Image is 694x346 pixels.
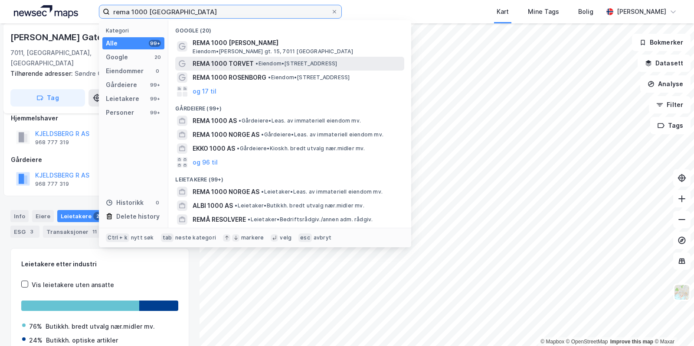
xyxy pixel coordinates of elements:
div: velg [280,234,291,241]
button: Datasett [638,55,691,72]
div: 7011, [GEOGRAPHIC_DATA], [GEOGRAPHIC_DATA] [10,48,120,68]
span: REMA 1000 [PERSON_NAME] [193,38,401,48]
iframe: Chat Widget [651,304,694,346]
span: REMA 1000 TORVET [193,58,254,69]
div: 11 [90,227,99,236]
div: Ctrl + k [106,233,129,242]
span: • [239,117,241,124]
button: Bokmerker [632,34,691,51]
a: Improve this map [610,339,653,345]
div: Historikk [106,197,144,208]
div: 2 [93,212,102,220]
div: 99+ [149,109,161,116]
span: • [237,145,239,152]
div: 968 777 319 [35,139,69,146]
div: Kart [497,6,509,17]
div: Leietakere [106,94,139,104]
div: Eiere [32,210,54,222]
div: nytt søk [131,234,154,241]
button: og 96 til [193,157,218,168]
span: • [261,131,264,138]
div: Butikkh. optiske artikler [46,335,118,346]
span: • [235,202,237,209]
div: Leietakere etter industri [21,259,178,269]
div: 76% [29,321,42,332]
img: logo.a4113a55bc3d86da70a041830d287a7e.svg [14,5,78,18]
div: [PERSON_NAME] [617,6,666,17]
span: • [255,60,258,67]
span: REMA 1000 ROSENBORG [193,72,266,83]
span: EKKO 1000 AS [193,143,235,154]
span: REMÅ RESOLVERE [193,214,246,225]
span: Eiendom • [PERSON_NAME] gt. 15, 7011 [GEOGRAPHIC_DATA] [193,48,353,55]
button: Tag [10,89,85,107]
div: Google (20) [168,20,411,36]
div: Gårdeiere [11,155,189,165]
div: Vis leietakere uten ansatte [32,280,114,290]
img: Z [674,284,690,301]
span: Leietaker • Leas. av immateriell eiendom mv. [261,188,383,195]
div: Alle [106,38,118,49]
div: Eiendommer [106,66,144,76]
div: neste kategori [175,234,216,241]
div: 3 [27,227,36,236]
span: • [248,216,250,223]
div: 99+ [149,81,161,88]
span: REMA 1000 NORGE AS [193,129,259,140]
div: Transaksjoner [43,226,102,238]
div: Butikkh. bredt utvalg nær.midler mv. [46,321,155,332]
div: ESG [10,226,39,238]
div: Leietakere (99+) [168,169,411,185]
span: REMA 1000 NORGE AS [193,187,259,197]
span: Eiendom • [STREET_ADDRESS] [255,60,337,67]
div: 99+ [149,40,161,47]
button: Tags [650,117,691,134]
button: og 17 til [193,86,216,97]
span: Leietaker • Bedriftsrådgiv./annen adm. rådgiv. [248,216,373,223]
div: Mine Tags [528,6,559,17]
div: 99+ [149,95,161,102]
div: Personer [106,107,134,118]
span: Eiendom • [STREET_ADDRESS] [268,74,350,81]
span: REMA 1000 AS [193,116,237,126]
div: Bolig [578,6,593,17]
span: Gårdeiere • Leas. av immateriell eiendom mv. [261,131,383,138]
div: Gårdeiere [106,80,137,90]
div: [PERSON_NAME] Gate 15 [10,30,116,44]
div: Søndre Gate 18 [10,68,182,79]
button: Analyse [640,75,691,93]
span: Leietaker • Butikkh. bredt utvalg nær.midler mv. [235,202,364,209]
span: Gårdeiere • Kioskh. bredt utvalg nær.midler mv. [237,145,365,152]
div: 0 [154,199,161,206]
input: Søk på adresse, matrikkel, gårdeiere, leietakere eller personer [110,5,331,18]
div: markere [241,234,264,241]
div: Leietakere [57,210,105,222]
div: esc [298,233,312,242]
div: 968 777 319 [35,181,69,188]
div: Hjemmelshaver [11,113,189,123]
div: Kontrollprogram for chat [651,304,694,346]
div: Kategori [106,27,164,34]
span: Gårdeiere • Leas. av immateriell eiendom mv. [239,117,361,124]
a: OpenStreetMap [566,339,608,345]
div: Gårdeiere (99+) [168,98,411,114]
div: Delete history [116,211,160,222]
div: Google [106,52,128,62]
a: Mapbox [540,339,564,345]
span: • [261,188,264,195]
span: Tilhørende adresser: [10,70,75,77]
div: 20 [154,54,161,61]
div: tab [161,233,174,242]
button: Filter [649,96,691,113]
div: 0 [154,68,161,74]
div: Info [10,210,29,222]
span: ALBI 1000 AS [193,200,233,211]
div: avbryt [314,234,331,241]
span: • [268,74,271,81]
div: 24% [29,335,43,346]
